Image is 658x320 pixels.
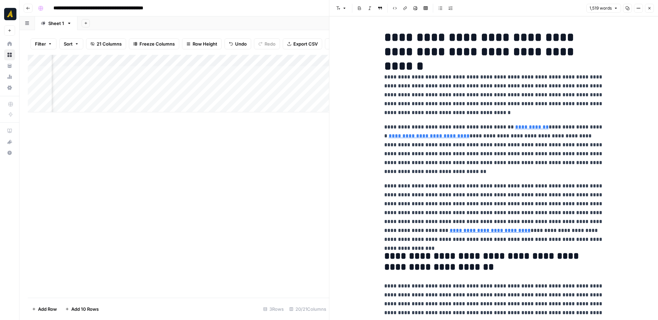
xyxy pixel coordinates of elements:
[59,38,83,49] button: Sort
[287,304,329,315] div: 20/21 Columns
[4,8,16,20] img: Marketers in Demand Logo
[224,38,251,49] button: Undo
[235,40,247,47] span: Undo
[4,38,15,49] a: Home
[4,137,15,147] div: What's new?
[4,136,15,147] button: What's new?
[64,40,73,47] span: Sort
[139,40,175,47] span: Freeze Columns
[586,4,621,13] button: 1,519 words
[4,60,15,71] a: Your Data
[4,5,15,23] button: Workspace: Marketers in Demand
[265,40,276,47] span: Redo
[589,5,612,11] span: 1,519 words
[38,306,57,312] span: Add Row
[260,304,287,315] div: 3 Rows
[61,304,103,315] button: Add 10 Rows
[283,38,322,49] button: Export CSV
[97,40,122,47] span: 21 Columns
[293,40,318,47] span: Export CSV
[35,40,46,47] span: Filter
[182,38,222,49] button: Row Height
[86,38,126,49] button: 21 Columns
[193,40,217,47] span: Row Height
[35,16,77,30] a: Sheet 1
[31,38,57,49] button: Filter
[4,71,15,82] a: Usage
[4,147,15,158] button: Help + Support
[48,20,64,27] div: Sheet 1
[4,82,15,93] a: Settings
[4,125,15,136] a: AirOps Academy
[28,304,61,315] button: Add Row
[71,306,99,312] span: Add 10 Rows
[4,49,15,60] a: Browse
[254,38,280,49] button: Redo
[129,38,179,49] button: Freeze Columns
